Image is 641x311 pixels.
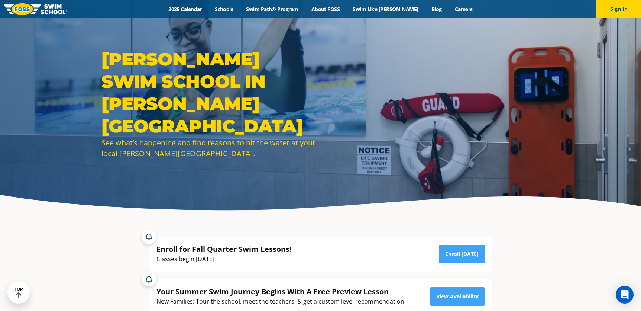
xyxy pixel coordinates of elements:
[156,296,406,307] div: New Families: Tour the school, meet the teachers, & get a custom level recommendation!
[156,244,292,254] div: Enroll for Fall Quarter Swim Lessons!
[616,286,634,304] div: Open Intercom Messenger
[156,286,406,296] div: Your Summer Swim Journey Begins With A Free Preview Lesson
[346,6,425,13] a: Swim Like [PERSON_NAME]
[430,287,485,306] a: View Availability
[305,6,346,13] a: About FOSS
[162,6,208,13] a: 2025 Calendar
[4,3,67,15] img: FOSS Swim School Logo
[439,245,485,263] a: Enroll [DATE]
[240,6,305,13] a: Swim Path® Program
[101,137,317,159] div: See what’s happening and find reasons to hit the water at your local [PERSON_NAME][GEOGRAPHIC_DATA].
[14,287,23,298] div: TOP
[101,48,317,137] h1: [PERSON_NAME] Swim School in [PERSON_NAME][GEOGRAPHIC_DATA]
[448,6,479,13] a: Careers
[425,6,448,13] a: Blog
[208,6,240,13] a: Schools
[156,254,292,264] div: Classes begin [DATE]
